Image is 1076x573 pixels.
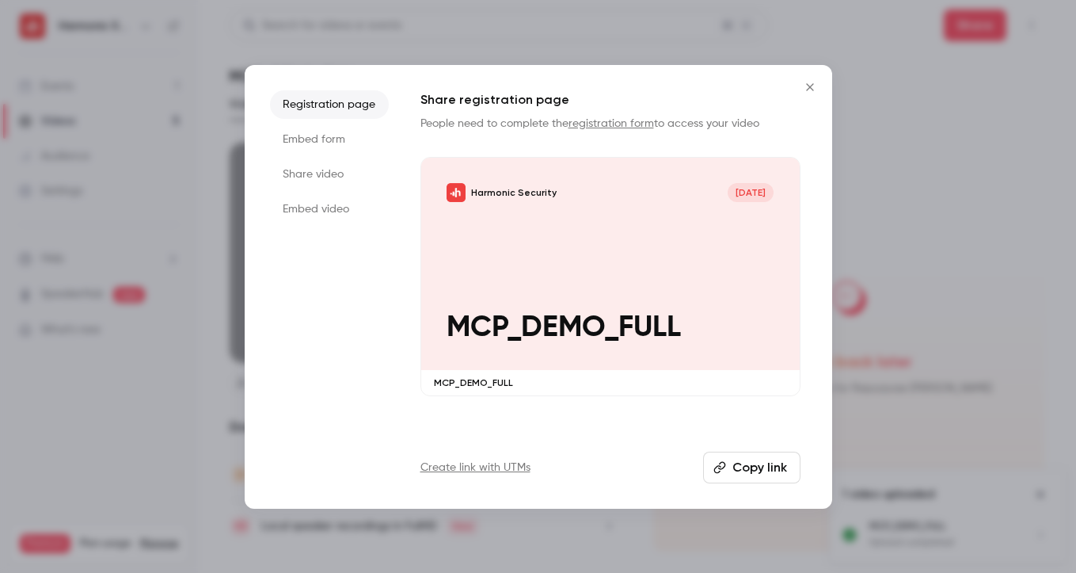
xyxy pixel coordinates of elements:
[420,460,530,476] a: Create link with UTMs
[728,183,774,202] span: [DATE]
[420,157,800,397] a: MCP_DEMO_FULLHarmonic Security[DATE]MCP_DEMO_FULLMCP_DEMO_FULL
[794,71,826,103] button: Close
[270,195,389,223] li: Embed video
[270,160,389,189] li: Share video
[270,90,389,119] li: Registration page
[447,183,466,202] img: MCP_DEMO_FULL
[420,116,800,132] p: People need to complete the to access your video
[420,90,800,109] h1: Share registration page
[447,311,774,345] p: MCP_DEMO_FULL
[270,125,389,154] li: Embed form
[471,186,557,199] p: Harmonic Security
[434,376,787,389] p: MCP_DEMO_FULL
[568,118,654,129] a: registration form
[703,452,800,483] button: Copy link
